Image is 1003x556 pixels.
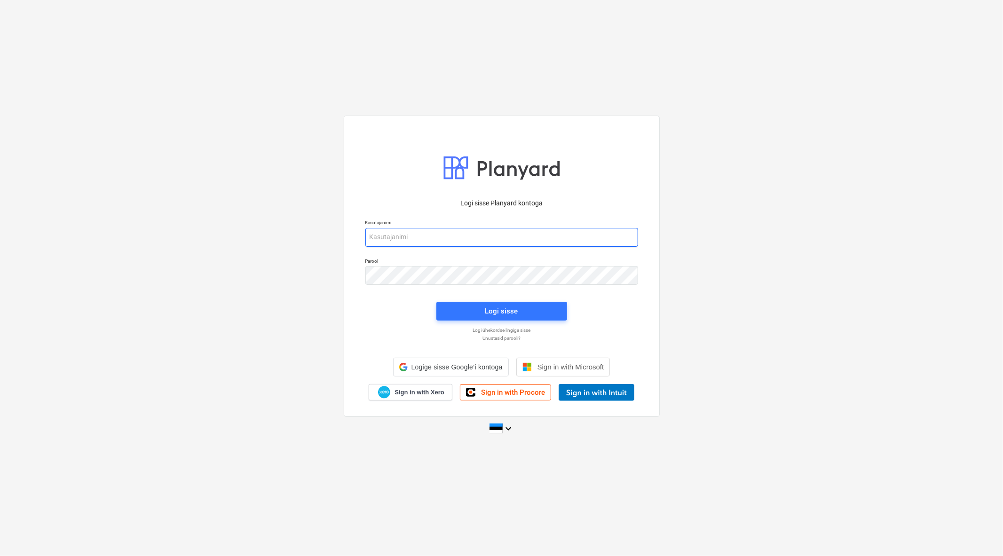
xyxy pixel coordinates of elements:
span: Sign in with Xero [395,388,444,397]
div: Logi sisse [485,305,518,317]
a: Sign in with Xero [369,384,452,400]
button: Logi sisse [436,302,567,321]
img: Xero logo [378,386,390,399]
i: keyboard_arrow_down [503,423,514,434]
span: Logige sisse Google’i kontoga [411,363,503,371]
p: Logi sisse Planyard kontoga [365,198,638,208]
div: Logige sisse Google’i kontoga [393,358,509,376]
a: Unustasid parooli? [361,335,643,341]
span: Sign in with Procore [481,388,545,397]
p: Parool [365,258,638,266]
input: Kasutajanimi [365,228,638,247]
span: Sign in with Microsoft [537,363,604,371]
a: Sign in with Procore [460,384,551,400]
p: Kasutajanimi [365,219,638,227]
a: Logi ühekordse lingiga sisse [361,327,643,333]
img: Microsoft logo [522,362,532,372]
